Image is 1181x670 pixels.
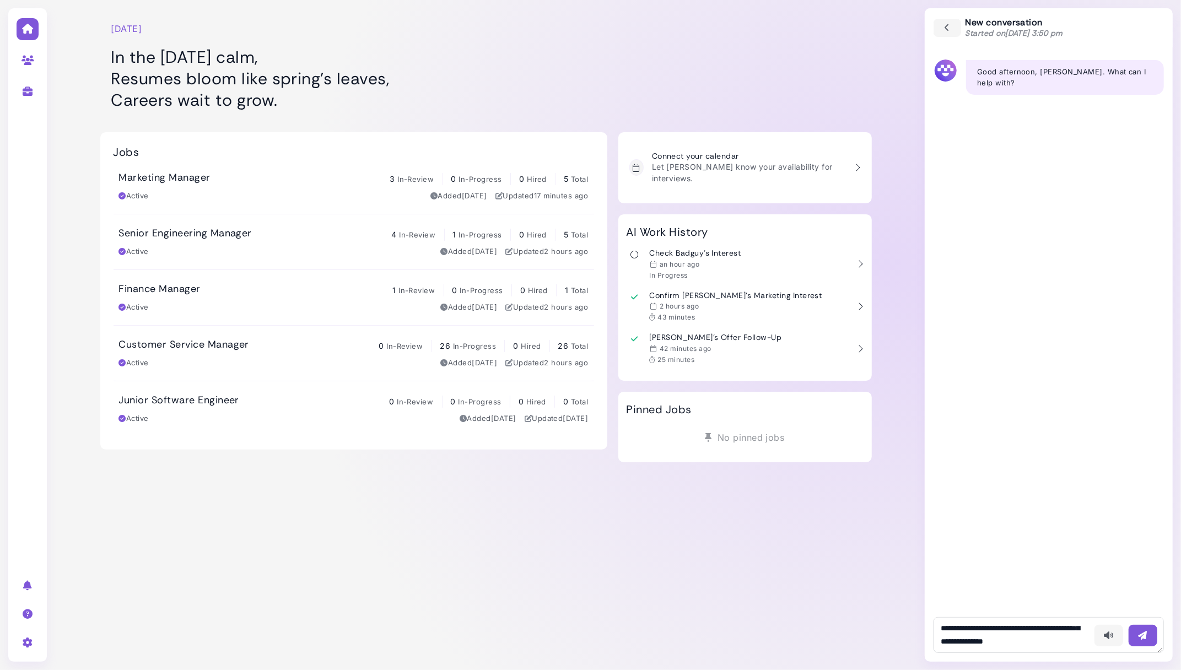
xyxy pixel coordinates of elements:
[459,230,501,239] span: In-Progress
[650,248,741,258] h3: Check Badguy's Interest
[571,230,588,239] span: Total
[657,355,694,364] span: 25 minutes
[650,271,741,280] div: In Progress
[534,191,589,200] time: Sep 01, 2025
[527,175,547,183] span: Hired
[386,342,423,350] span: In-Review
[472,247,497,256] time: Aug 28, 2025
[491,414,516,423] time: Aug 28, 2025
[114,145,139,159] h2: Jobs
[119,191,149,202] div: Active
[521,342,541,350] span: Hired
[379,341,384,350] span: 0
[565,285,568,295] span: 1
[563,414,589,423] time: Aug 28, 2025
[525,413,589,424] div: Updated
[451,397,456,406] span: 0
[453,230,456,239] span: 1
[519,397,524,406] span: 0
[440,341,451,350] span: 26
[114,159,594,214] a: Marketing Manager 3 In-Review 0 In-Progress 0 Hired 5 Total Active Added[DATE] Updated17 minutes ago
[472,358,497,367] time: Aug 28, 2025
[966,60,1164,95] div: Good afternoon, [PERSON_NAME]. What can I help with?
[462,191,487,200] time: Aug 28, 2025
[652,161,846,184] p: Let [PERSON_NAME] know your availability for interviews.
[627,327,864,370] a: [PERSON_NAME]'s Offer Follow-Up 42 minutes ago 25 minutes
[966,17,1064,39] div: New conversation
[624,146,866,190] a: Connect your calendar Let [PERSON_NAME] know your availability for interviews.
[660,302,699,310] time: Sep 01, 2025
[398,286,435,295] span: In-Review
[441,302,498,313] div: Added
[390,174,395,183] span: 3
[111,46,596,111] h1: In the [DATE] calm, Resumes bloom like spring’s leaves, Careers wait to grow.
[397,175,434,183] span: In-Review
[526,397,546,406] span: Hired
[119,228,252,240] h3: Senior Engineering Manager
[627,427,864,448] div: No pinned jobs
[119,339,250,351] h3: Customer Service Manager
[544,302,588,311] time: Sep 01, 2025
[660,344,711,353] time: Sep 01, 2025
[114,214,594,269] a: Senior Engineering Manager 4 In-Review 1 In-Progress 0 Hired 5 Total Active Added[DATE] Updated2 ...
[564,230,568,239] span: 5
[627,243,864,285] a: Check Badguy's Interest an hour ago In Progress
[119,395,240,407] h3: Junior Software Engineer
[451,174,456,183] span: 0
[458,397,501,406] span: In-Progress
[657,313,695,321] span: 43 minutes
[627,285,864,328] a: Confirm [PERSON_NAME]'s Marketing Interest 2 hours ago 43 minutes
[391,230,396,239] span: 4
[389,397,394,406] span: 0
[111,22,142,35] time: [DATE]
[459,175,501,183] span: In-Progress
[544,358,588,367] time: Sep 01, 2025
[392,285,396,295] span: 1
[397,397,433,406] span: In-Review
[119,302,149,313] div: Active
[119,283,201,295] h3: Finance Manager
[505,302,588,313] div: Updated
[571,175,588,183] span: Total
[650,291,822,300] h3: Confirm [PERSON_NAME]'s Marketing Interest
[1005,28,1063,38] time: [DATE] 3:50 pm
[453,342,496,350] span: In-Progress
[544,247,588,256] time: Sep 01, 2025
[513,341,518,350] span: 0
[571,397,588,406] span: Total
[505,246,588,257] div: Updated
[558,341,569,350] span: 26
[563,397,568,406] span: 0
[627,403,692,416] h2: Pinned Jobs
[650,333,782,342] h3: [PERSON_NAME]'s Offer Follow-Up
[114,326,594,381] a: Customer Service Manager 0 In-Review 26 In-Progress 0 Hired 26 Total Active Added[DATE] Updated2 ...
[399,230,435,239] span: In-Review
[119,358,149,369] div: Active
[495,191,589,202] div: Updated
[571,342,588,350] span: Total
[119,246,149,257] div: Active
[119,413,149,424] div: Active
[520,285,525,295] span: 0
[519,230,524,239] span: 0
[527,230,547,239] span: Hired
[505,358,588,369] div: Updated
[460,286,503,295] span: In-Progress
[441,246,498,257] div: Added
[966,28,1064,38] span: Started on
[519,174,524,183] span: 0
[472,302,497,311] time: Aug 28, 2025
[627,225,708,239] h2: AI Work History
[660,260,699,268] time: Sep 01, 2025
[430,191,487,202] div: Added
[460,413,516,424] div: Added
[564,174,568,183] span: 5
[119,172,211,184] h3: Marketing Manager
[528,286,548,295] span: Hired
[652,152,846,161] h3: Connect your calendar
[114,381,594,436] a: Junior Software Engineer 0 In-Review 0 In-Progress 0 Hired 0 Total Active Added[DATE] Updated[DATE]
[571,286,588,295] span: Total
[441,358,498,369] div: Added
[114,270,594,325] a: Finance Manager 1 In-Review 0 In-Progress 0 Hired 1 Total Active Added[DATE] Updated2 hours ago
[452,285,457,295] span: 0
